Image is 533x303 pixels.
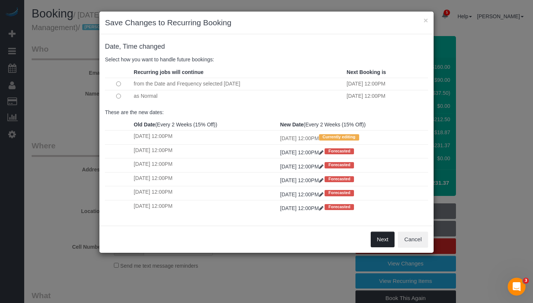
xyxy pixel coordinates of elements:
[371,232,395,247] button: Next
[280,122,304,128] strong: New Date
[278,119,428,130] th: (Every 2 Weeks (15% Off))
[398,232,428,247] button: Cancel
[132,172,278,186] td: [DATE] 12:00PM
[132,158,278,172] td: [DATE] 12:00PM
[132,78,345,90] td: from the Date and Frequency selected [DATE]
[319,134,359,140] span: Currently editing
[280,149,325,155] a: [DATE] 12:00PM
[132,144,278,158] td: [DATE] 12:00PM
[325,148,354,154] span: Forecasted
[325,190,354,196] span: Forecasted
[424,16,428,24] button: ×
[280,177,325,183] a: [DATE] 12:00PM
[105,43,137,50] span: Date, Time
[134,122,155,128] strong: Old Date
[105,56,428,63] p: Select how you want to handle future bookings:
[280,205,325,211] a: [DATE] 12:00PM
[132,130,278,144] td: [DATE] 12:00PM
[347,69,386,75] strong: Next Booking is
[325,204,354,210] span: Forecasted
[280,191,325,197] a: [DATE] 12:00PM
[280,164,325,170] a: [DATE] 12:00PM
[132,90,345,102] td: as Normal
[278,130,428,144] td: [DATE] 12:00PM
[132,119,278,130] th: (Every 2 Weeks (15% Off))
[132,200,278,214] td: [DATE] 12:00PM
[325,162,354,168] span: Forecasted
[508,278,526,296] iframe: Intercom live chat
[105,109,428,116] p: These are the new dates:
[345,90,428,102] td: [DATE] 12:00PM
[132,186,278,200] td: [DATE] 12:00PM
[345,78,428,90] td: [DATE] 12:00PM
[105,43,428,51] h4: changed
[105,17,428,28] h3: Save Changes to Recurring Booking
[523,278,529,284] span: 3
[134,69,203,75] strong: Recurring jobs will continue
[325,176,354,182] span: Forecasted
